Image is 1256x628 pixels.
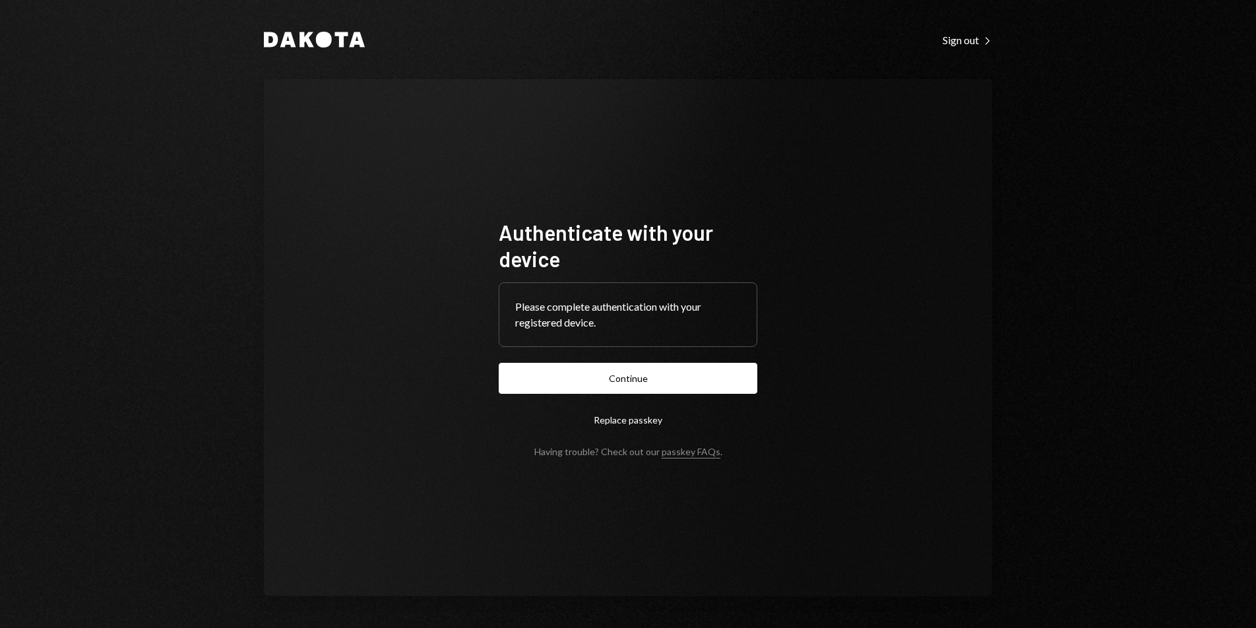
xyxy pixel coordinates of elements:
[943,32,992,47] a: Sign out
[499,363,757,394] button: Continue
[499,404,757,435] button: Replace passkey
[943,34,992,47] div: Sign out
[499,219,757,272] h1: Authenticate with your device
[534,446,722,457] div: Having trouble? Check out our .
[515,299,741,330] div: Please complete authentication with your registered device.
[662,446,720,458] a: passkey FAQs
